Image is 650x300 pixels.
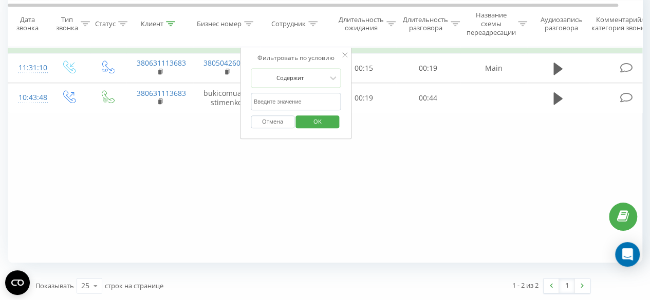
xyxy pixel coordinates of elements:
button: Open CMP widget [5,270,30,295]
div: Тип звонка [56,15,78,32]
button: OK [296,115,340,128]
div: Длительность ожидания [339,15,384,32]
div: 1 - 2 из 2 [512,280,538,290]
span: OK [303,113,332,129]
div: Статус [95,19,116,28]
div: 11:31:10 [18,58,39,78]
div: 10:43:48 [18,88,39,108]
div: Длительность разговора [403,15,448,32]
div: Название схемы переадресации [466,11,515,37]
button: Отмена [251,115,294,128]
td: 00:44 [396,83,460,113]
div: Бизнес номер [197,19,242,28]
td: 00:19 [396,53,460,83]
td: 00:19 [332,83,396,113]
div: Фильтровать по условию [251,53,341,63]
div: Сотрудник [271,19,306,28]
span: строк на странице [105,281,163,290]
div: Клиент [141,19,163,28]
div: Аудиозапись разговора [536,15,586,32]
a: 380631113683 [137,88,186,98]
span: Показывать [35,281,74,290]
td: Main [460,53,527,83]
div: Дата звонка [8,15,46,32]
div: Комментарий/категория звонка [590,15,650,32]
td: 00:15 [332,53,396,83]
div: Open Intercom Messenger [615,242,640,267]
input: Введите значение [251,93,341,111]
td: bukicomua_ustimenko [193,83,260,113]
a: 1 [559,278,574,293]
a: 380504260129 [203,58,253,68]
div: 25 [81,281,89,291]
a: 380631113683 [137,58,186,68]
